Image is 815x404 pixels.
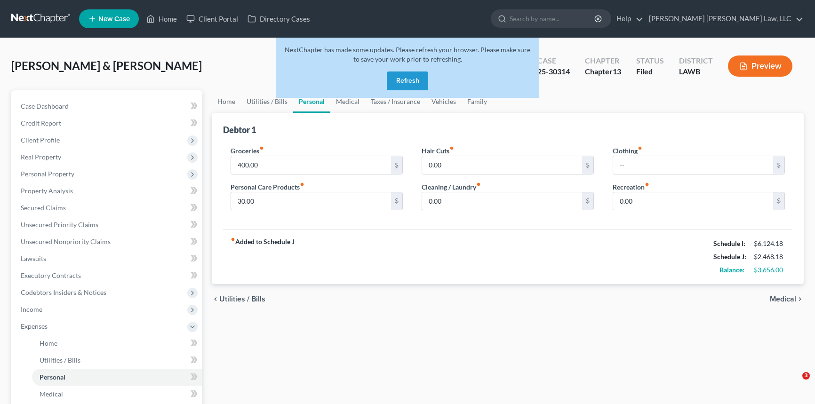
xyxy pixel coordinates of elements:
div: $ [582,156,593,174]
input: -- [422,192,582,210]
a: Directory Cases [243,10,315,27]
button: Refresh [387,71,428,90]
a: Personal [32,369,202,386]
a: Help [612,10,643,27]
span: Codebtors Insiders & Notices [21,288,106,296]
i: fiber_manual_record [231,237,235,242]
strong: Schedule I: [713,239,745,247]
span: Medical [770,295,796,303]
div: Filed [636,66,664,77]
span: Client Profile [21,136,60,144]
a: Lawsuits [13,250,202,267]
i: chevron_right [796,295,804,303]
div: $ [773,156,784,174]
a: Executory Contracts [13,267,202,284]
strong: Schedule J: [713,253,746,261]
input: -- [613,192,773,210]
input: -- [231,156,391,174]
div: $ [391,192,402,210]
span: 13 [613,67,621,76]
a: Utilities / Bills [32,352,202,369]
span: Credit Report [21,119,61,127]
div: $ [391,156,402,174]
span: Property Analysis [21,187,73,195]
div: $6,124.18 [754,239,785,248]
span: 3 [802,372,810,380]
div: $ [773,192,784,210]
label: Personal Care Products [231,182,304,192]
span: Medical [40,390,63,398]
span: Executory Contracts [21,271,81,279]
input: Search by name... [510,10,596,27]
input: -- [613,156,773,174]
span: Income [21,305,42,313]
i: fiber_manual_record [449,146,454,151]
span: Personal Property [21,170,74,178]
strong: Balance: [719,266,744,274]
a: Property Analysis [13,182,202,199]
label: Cleaning / Laundry [422,182,481,192]
input: -- [231,192,391,210]
span: Unsecured Nonpriority Claims [21,238,111,246]
span: Utilities / Bills [219,295,265,303]
div: District [679,55,713,66]
label: Clothing [613,146,642,156]
a: Home [212,90,241,113]
a: Secured Claims [13,199,202,216]
label: Recreation [613,182,649,192]
span: Utilities / Bills [40,356,80,364]
div: Chapter [585,66,621,77]
span: NextChapter has made some updates. Please refresh your browser. Please make sure to save your wor... [285,46,530,63]
a: Client Portal [182,10,243,27]
input: -- [422,156,582,174]
a: [PERSON_NAME] [PERSON_NAME] Law, LLC [644,10,803,27]
span: New Case [98,16,130,23]
span: Lawsuits [21,254,46,262]
a: Medical [32,386,202,403]
button: Preview [728,55,792,77]
i: fiber_manual_record [638,146,642,151]
span: [PERSON_NAME] & [PERSON_NAME] [11,59,202,72]
i: fiber_manual_record [300,182,304,187]
div: Case [537,55,570,66]
a: Home [32,335,202,352]
div: 25-30314 [537,66,570,77]
span: Expenses [21,322,48,330]
span: Real Property [21,153,61,161]
label: Groceries [231,146,264,156]
span: Case Dashboard [21,102,69,110]
div: Status [636,55,664,66]
span: Personal [40,373,65,381]
a: Case Dashboard [13,98,202,115]
a: Home [142,10,182,27]
i: fiber_manual_record [645,182,649,187]
div: $2,468.18 [754,252,785,261]
span: Home [40,339,57,347]
a: Utilities / Bills [241,90,293,113]
div: $3,656.00 [754,265,785,275]
button: chevron_left Utilities / Bills [212,295,265,303]
button: Medical chevron_right [770,295,804,303]
strong: Added to Schedule J [231,237,295,277]
iframe: Intercom live chat [783,372,806,395]
a: Unsecured Priority Claims [13,216,202,233]
i: fiber_manual_record [476,182,481,187]
i: chevron_left [212,295,219,303]
div: $ [582,192,593,210]
span: Secured Claims [21,204,66,212]
label: Hair Cuts [422,146,454,156]
div: Debtor 1 [223,124,256,135]
div: Chapter [585,55,621,66]
a: Credit Report [13,115,202,132]
a: Unsecured Nonpriority Claims [13,233,202,250]
i: fiber_manual_record [259,146,264,151]
div: LAWB [679,66,713,77]
span: Unsecured Priority Claims [21,221,98,229]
